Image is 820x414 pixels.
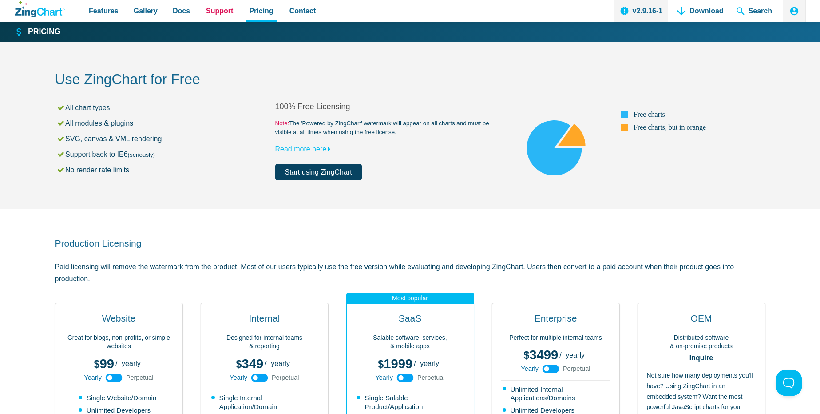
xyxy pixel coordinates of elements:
span: Docs [173,5,190,17]
h2: Enterprise [501,312,610,329]
strong: Pricing [28,28,60,36]
li: Single Internal Application/Domain [211,394,319,411]
small: The 'Powered by ZingChart' watermark will appear on all charts and must be visible at all times w... [275,119,495,137]
span: Perpetual [126,374,154,381]
li: Support back to IE6 [56,148,275,160]
h2: SaaS [356,312,465,329]
small: (seriously) [128,151,155,158]
li: All modules & plugins [56,117,275,129]
a: Read more here [275,145,335,153]
li: Unlimited Internal Applications/Domains [503,385,610,403]
strong: Inquire [647,354,756,362]
span: yearly [566,351,585,359]
span: 1999 [378,357,412,371]
span: Perpetual [563,366,590,372]
span: Support [206,5,233,17]
a: Start using ZingChart [275,164,362,180]
span: Perpetual [417,374,445,381]
h2: Use ZingChart for Free [55,70,765,90]
iframe: Toggle Customer Support [776,370,802,396]
p: Salable software, services, & mobile apps [356,334,465,351]
span: / [414,360,416,367]
h2: Website [64,312,174,329]
span: yearly [420,360,439,367]
p: Great for blogs, non-profits, or simple websites [64,334,174,351]
span: yearly [271,360,290,367]
span: Perpetual [272,374,299,381]
p: Distributed software & on-premise products [647,334,756,351]
span: Yearly [84,374,101,381]
span: yearly [122,360,141,367]
h2: 100% Free Licensing [275,102,495,112]
span: Gallery [134,5,158,17]
li: No render rate limits [56,164,275,176]
span: / [265,360,266,367]
span: Features [89,5,119,17]
span: 99 [94,357,114,371]
li: Single Salable Product/Application [357,394,465,411]
li: Single Website/Domain [79,394,160,402]
a: Pricing [15,27,60,37]
span: Yearly [230,374,247,381]
span: / [115,360,117,367]
li: All chart types [56,102,275,114]
span: 3499 [523,348,558,362]
h2: OEM [647,312,756,329]
span: / [559,352,561,359]
span: Yearly [375,374,392,381]
span: Pricing [249,5,273,17]
span: Contact [289,5,316,17]
p: Perfect for multiple internal teams [501,334,610,342]
li: SVG, canvas & VML rendering [56,133,275,145]
p: Designed for internal teams & reporting [210,334,319,351]
h2: Internal [210,312,319,329]
span: Yearly [521,366,538,372]
a: ZingChart Logo. Click to return to the homepage [15,1,65,17]
span: 349 [236,357,263,371]
span: Note: [275,120,289,127]
h2: Production Licensing [55,237,765,249]
p: Paid licensing will remove the watermark from the product. Most of our users typically use the fr... [55,261,765,285]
